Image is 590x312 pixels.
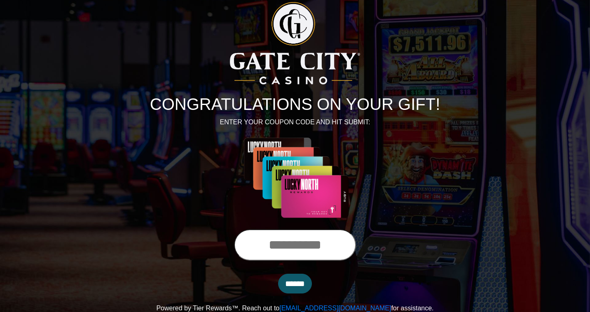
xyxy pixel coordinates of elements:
a: [EMAIL_ADDRESS][DOMAIN_NAME] [279,305,391,312]
h1: CONGRATULATIONS ON YOUR GIFT! [66,94,524,114]
img: Logo [230,2,360,84]
span: Powered by Tier Rewards™. Reach out to for assistance. [156,305,433,312]
p: ENTER YOUR COUPON CODE AND HIT SUBMIT: [66,117,524,127]
img: Center Image [222,137,368,219]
